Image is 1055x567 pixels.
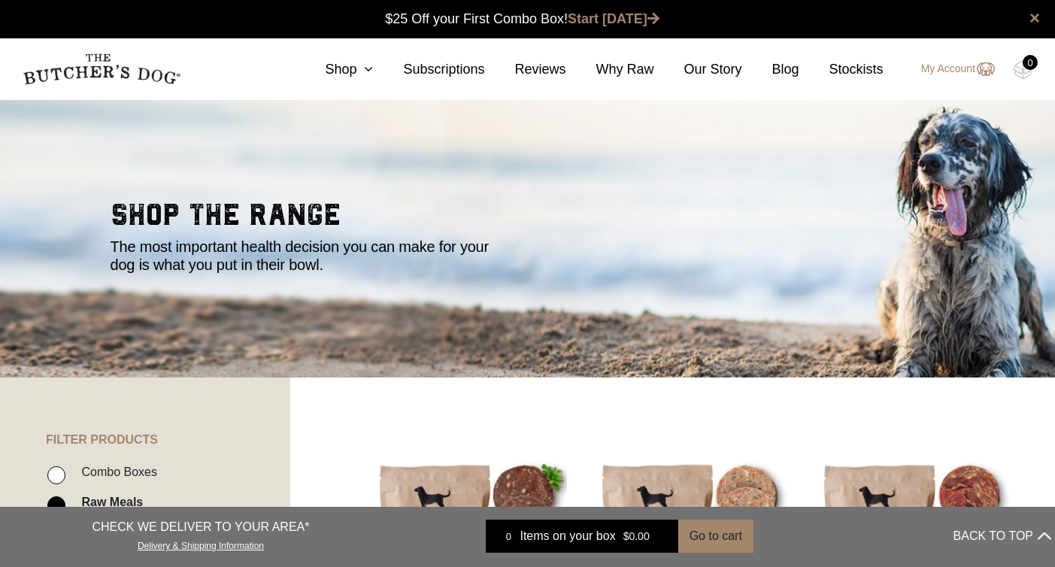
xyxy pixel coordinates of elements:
a: My Account [906,60,995,78]
p: The most important health decision you can make for your dog is what you put in their bowl. [111,238,509,274]
bdi: 0.00 [623,530,650,542]
a: Why Raw [566,59,654,80]
button: Go to cart [678,520,753,553]
a: 0 Items on your box $0.00 [486,520,678,553]
a: Subscriptions [373,59,484,80]
span: $ [623,530,629,542]
button: BACK TO TOP [953,518,1051,554]
a: Start [DATE] [568,11,659,26]
a: Stockists [799,59,884,80]
a: Reviews [484,59,565,80]
a: Blog [742,59,799,80]
div: 0 [1023,55,1038,70]
a: Our Story [654,59,742,80]
label: Combo Boxes [74,462,157,482]
a: close [1029,9,1040,27]
p: CHECK WE DELIVER TO YOUR AREA* [92,518,310,536]
h2: shop the range [111,200,945,238]
div: 0 [497,529,520,544]
a: Delivery & Shipping Information [138,537,264,551]
span: Items on your box [520,527,615,545]
a: Shop [295,59,373,80]
label: Raw Meals [74,492,143,512]
img: TBD_Cart-Empty.png [1014,60,1032,80]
